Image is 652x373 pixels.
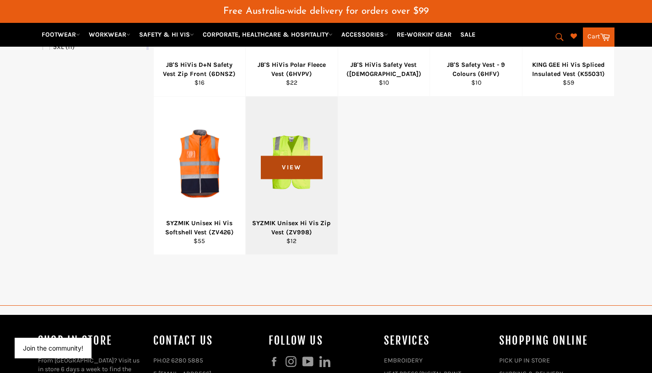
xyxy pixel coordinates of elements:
[65,43,75,51] span: (11)
[159,219,240,237] div: SYZMIK Unisex Hi Vis Softshell Vest (ZV426)
[436,78,517,87] div: $10
[159,78,240,87] div: $16
[269,333,375,348] h4: Follow us
[199,27,336,43] a: CORPORATE, HEALTHCARE & HOSPITALITY
[135,27,198,43] a: SAFETY & HI VIS
[393,27,455,43] a: RE-WORKIN' GEAR
[457,27,479,43] a: SALE
[38,333,144,348] h4: Shop In Store
[85,27,134,43] a: WORKWEAR
[223,6,429,16] span: Free Australia-wide delivery for orders over $99
[583,27,614,47] a: Cart
[261,156,323,179] span: View
[153,356,259,365] p: PH:
[528,78,609,87] div: $59
[252,219,332,237] div: SYZMIK Unisex Hi Vis Zip Vest (ZV998)
[38,27,84,43] a: FOOTWEAR
[165,118,234,206] img: SYZMIK Unisex Hi Vis Softshell Vest (ZV426) - Workin' Gear
[528,60,609,78] div: KING GEE Hi Vis Spliced Insulated Vest (K55031)
[436,60,517,78] div: JB'S Safety Vest - 9 Colours (6HFV)
[499,333,605,348] h4: SHOPPING ONLINE
[153,97,246,255] a: SYZMIK Unisex Hi Vis Softshell Vest (ZV426) - Workin' Gear SYZMIK Unisex Hi Vis Softshell Vest (Z...
[23,344,83,352] button: Join the community!
[159,60,240,78] div: JB'S HiVis D+N Safety Vest Zip Front (6DNSZ)
[499,357,550,364] a: PICK UP IN STORE
[338,27,392,43] a: ACCESSORIES
[43,42,145,52] a: 5XL
[245,97,338,255] a: SYZMIK Unisex Hi Vis Zip Vest (ZV998) - Workin' Gear SYZMIK Unisex Hi Vis Zip Vest (ZV998) $12 View
[344,60,424,78] div: JB'S HiVis Safety Vest ([DEMOGRAPHIC_DATA])
[384,333,490,348] h4: services
[344,78,424,87] div: $10
[384,357,423,364] a: EMBROIDERY
[153,333,259,348] h4: Contact Us
[252,78,332,87] div: $22
[159,237,240,245] div: $55
[252,60,332,78] div: JB'S HiVis Polar Fleece Vest (6HVPV)
[162,357,203,364] a: 02 6280 5885
[53,43,64,51] span: 5XL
